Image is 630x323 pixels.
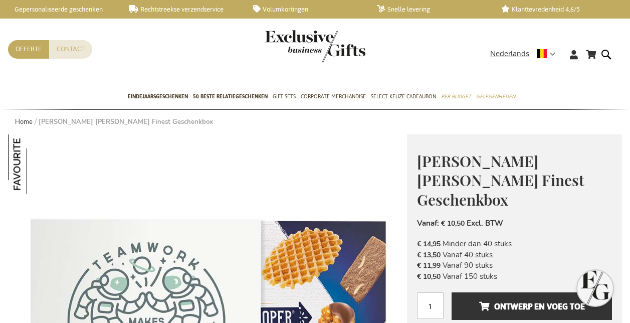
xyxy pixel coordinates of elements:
[479,298,585,314] span: Ontwerp en voeg toe
[265,30,365,63] img: Exclusive Business gifts logo
[8,40,49,59] a: Offerte
[417,250,441,260] span: € 13,50
[193,91,268,102] span: 50 beste relatiegeschenken
[490,48,562,60] div: Nederlands
[452,292,612,320] button: Ontwerp en voeg toe
[476,91,515,102] span: Gelegenheden
[39,117,213,126] strong: [PERSON_NAME] [PERSON_NAME] Finest Geschenkbox
[417,272,441,281] span: € 10,50
[490,48,529,60] span: Nederlands
[417,218,439,228] span: Vanaf:
[417,271,612,282] li: Vanaf 150 stuks
[5,5,113,14] a: Gepersonaliseerde geschenken
[467,218,503,228] span: Excl. BTW
[377,5,485,14] a: Snelle levering
[8,134,68,194] img: Jules Destrooper Jules' Finest Geschenkbox
[129,5,237,14] a: Rechtstreekse verzendservice
[273,91,296,102] span: Gift Sets
[417,239,441,249] span: € 14,95
[15,117,33,126] a: Home
[417,151,584,210] span: [PERSON_NAME] [PERSON_NAME] Finest Geschenkbox
[441,219,465,228] span: € 10,50
[371,91,436,102] span: Select Keuze Cadeaubon
[265,30,315,63] a: store logo
[417,260,612,271] li: Vanaf 90 stuks
[417,250,612,260] li: Vanaf 40 stuks
[417,261,441,270] span: € 11,99
[49,40,92,59] a: Contact
[501,5,609,14] a: Klanttevredenheid 4,6/5
[417,292,444,319] input: Aantal
[417,239,612,249] li: Minder dan 40 stuks
[441,91,471,102] span: Per Budget
[253,5,361,14] a: Volumkortingen
[301,91,366,102] span: Corporate Merchandise
[128,91,188,102] span: Eindejaarsgeschenken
